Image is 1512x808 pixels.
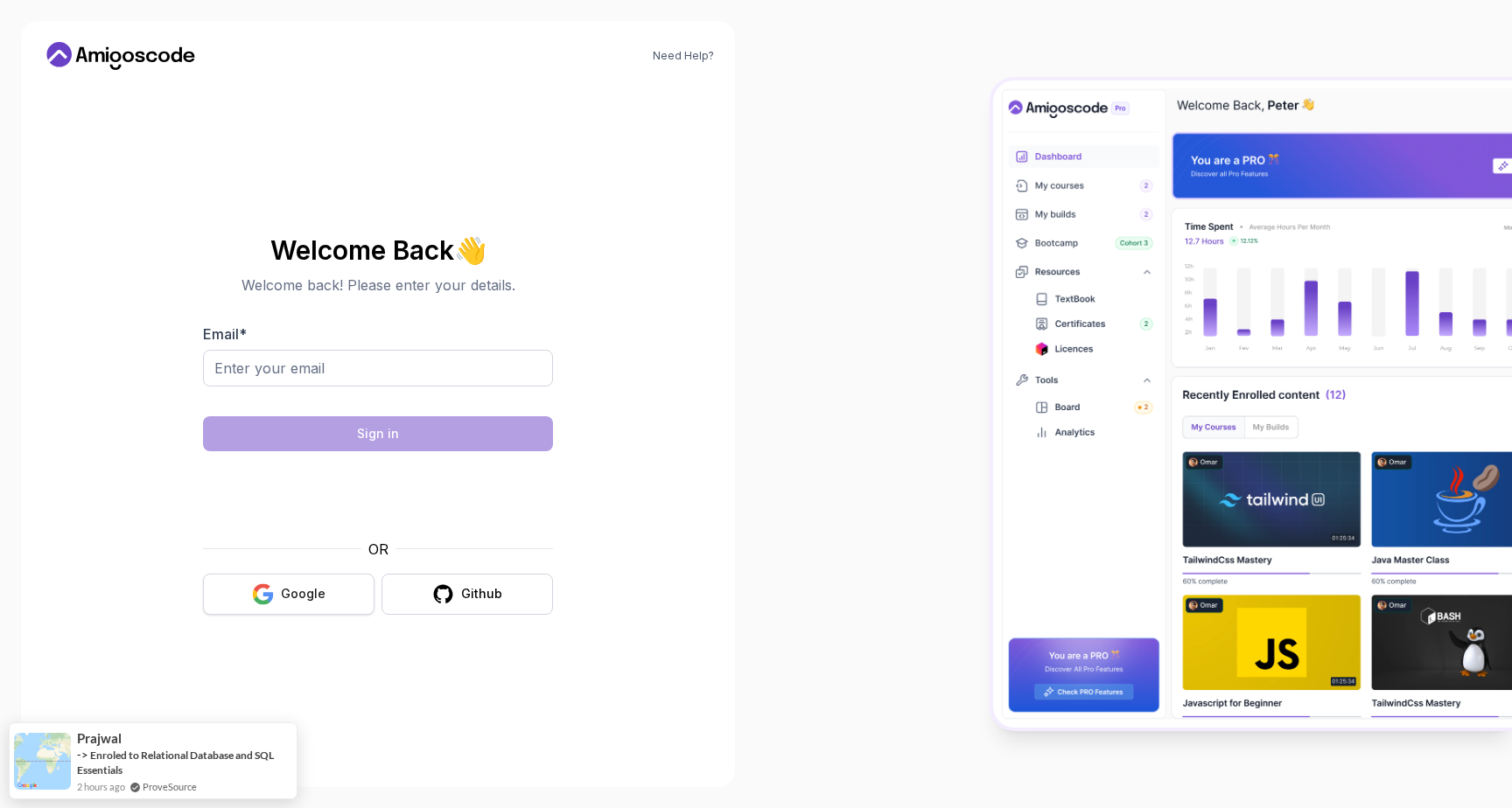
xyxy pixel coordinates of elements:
input: Enter your email [203,350,553,387]
img: Amigoscode Dashboard [993,80,1512,727]
h2: Welcome Back [203,236,553,264]
span: Prajwal [77,731,122,746]
button: Google [203,574,374,615]
span: 👋 [454,236,486,264]
label: Email * [203,325,247,343]
iframe: Widget containing checkbox for hCaptcha security challenge [246,462,510,528]
p: OR [368,539,388,560]
p: Welcome back! Please enter your details. [203,275,553,296]
div: Sign in [357,425,399,442]
a: Home link [42,42,199,70]
button: Sign in [203,416,553,451]
a: ProveSource [143,779,197,794]
button: Github [381,574,553,615]
div: Github [461,585,502,603]
a: Need Help? [653,49,714,63]
a: Enroled to Relational Database and SQL Essentials [77,749,274,777]
img: provesource social proof notification image [14,733,71,790]
div: Google [281,585,325,603]
span: -> [77,748,88,762]
span: 2 hours ago [77,779,125,794]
